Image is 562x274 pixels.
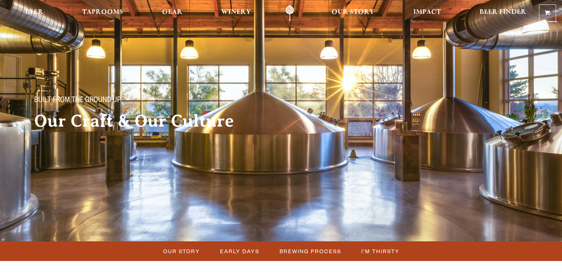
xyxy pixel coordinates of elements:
[276,5,304,22] a: Odell Home
[220,246,259,257] span: Early Days
[216,5,256,22] a: Winery
[163,246,200,257] span: Our Story
[159,246,204,257] a: Our Story
[34,96,121,106] span: Built From The Ground Up
[216,246,263,257] a: Early Days
[408,5,446,22] a: Impact
[77,5,128,22] a: Taprooms
[82,9,123,15] span: Taprooms
[361,246,400,257] span: I’m Thirsty
[221,9,251,15] span: Winery
[34,112,266,130] h2: Our Craft & Our Culture
[332,9,374,15] span: Our Story
[275,246,345,257] a: Brewing Process
[157,5,187,22] a: Gear
[357,246,403,257] a: I’m Thirsty
[25,9,43,15] span: Beer
[327,5,379,22] a: Our Story
[280,246,341,257] span: Brewing Process
[413,9,441,15] span: Impact
[479,9,526,15] span: Beer Finder
[20,5,48,22] a: Beer
[475,5,531,22] a: Beer Finder
[162,9,183,15] span: Gear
